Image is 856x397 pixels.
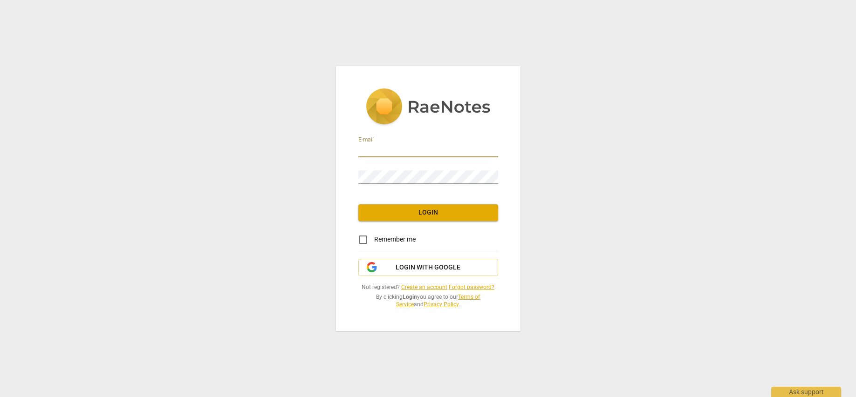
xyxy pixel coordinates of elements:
[424,301,459,308] a: Privacy Policy
[771,387,841,397] div: Ask support
[374,235,416,244] span: Remember me
[366,208,491,217] span: Login
[358,259,498,276] button: Login with Google
[449,284,494,290] a: Forgot password?
[358,283,498,291] span: Not registered? |
[401,284,447,290] a: Create an account
[358,293,498,309] span: By clicking you agree to our and .
[366,88,491,127] img: 5ac2273c67554f335776073100b6d88f.svg
[358,137,374,142] label: E-mail
[403,294,417,300] b: Login
[358,204,498,221] button: Login
[396,263,460,272] span: Login with Google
